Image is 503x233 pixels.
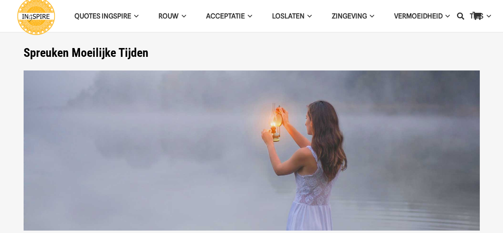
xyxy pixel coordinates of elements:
a: ROUWROUW Menu [148,6,196,26]
span: Zingeving [332,12,367,20]
a: QUOTES INGSPIREQUOTES INGSPIRE Menu [64,6,148,26]
span: QUOTES INGSPIRE Menu [131,6,138,26]
span: TIPS [470,12,483,20]
span: Zingeving Menu [367,6,374,26]
a: VERMOEIDHEIDVERMOEIDHEID Menu [384,6,460,26]
span: TIPS Menu [483,6,491,26]
span: ROUW [158,12,178,20]
span: VERMOEIDHEID [394,12,443,20]
img: Spreuken als steun en hoop in zware moeilijke tijden citaten van Ingspire [24,70,480,231]
span: QUOTES INGSPIRE [74,12,131,20]
span: ROUW Menu [178,6,186,26]
span: Acceptatie Menu [245,6,252,26]
a: TIPSTIPS Menu [460,6,501,26]
a: LoslatenLoslaten Menu [262,6,322,26]
span: VERMOEIDHEID Menu [443,6,450,26]
a: Zoeken [453,6,469,26]
h1: Spreuken Moeilijke Tijden [24,46,480,60]
span: Acceptatie [206,12,245,20]
span: Loslaten [272,12,305,20]
span: Loslaten Menu [305,6,312,26]
a: AcceptatieAcceptatie Menu [196,6,262,26]
a: ZingevingZingeving Menu [322,6,384,26]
